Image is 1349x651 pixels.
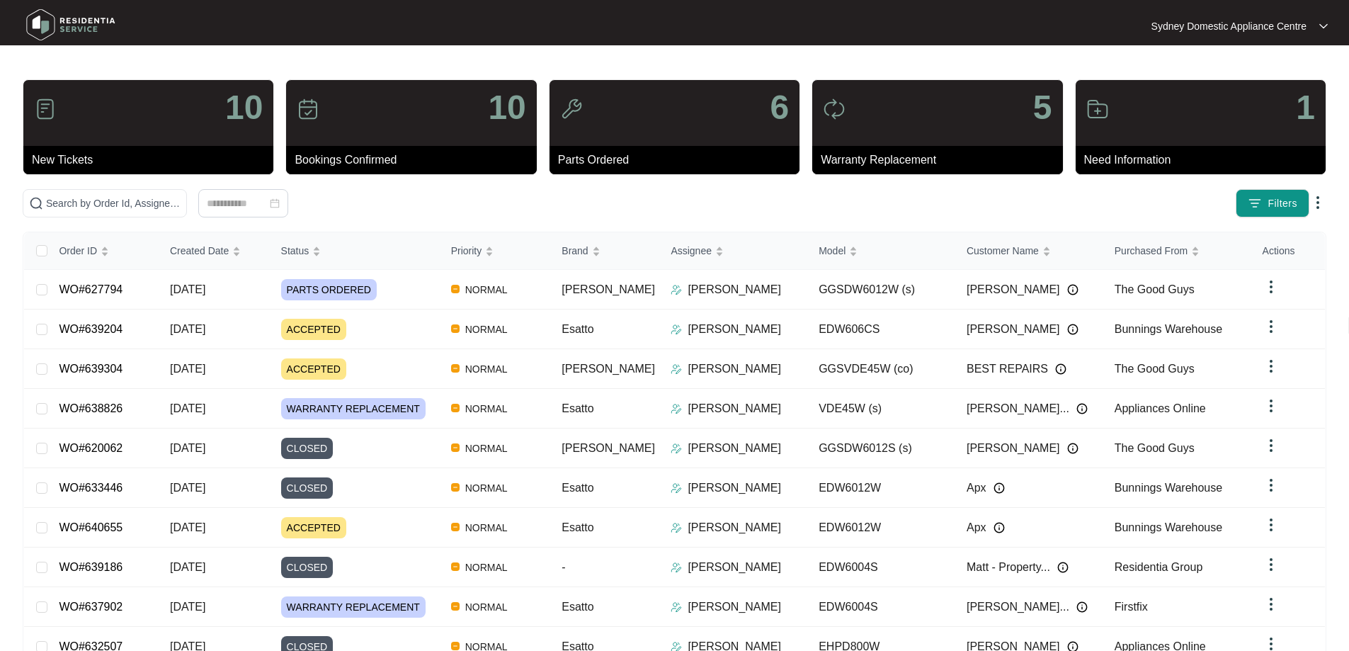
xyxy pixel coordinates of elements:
span: Bunnings Warehouse [1115,521,1222,533]
span: Matt - Property... [967,559,1050,576]
span: [DATE] [170,323,205,335]
img: icon [297,98,319,120]
span: [PERSON_NAME] [562,363,655,375]
img: Info icon [1057,562,1069,573]
span: The Good Guys [1115,442,1195,454]
span: NORMAL [460,361,513,378]
a: WO#627794 [59,283,123,295]
img: Vercel Logo [451,404,460,412]
span: [PERSON_NAME] [967,440,1060,457]
td: VDE45W (s) [807,389,955,429]
span: The Good Guys [1115,283,1195,295]
p: Parts Ordered [558,152,799,169]
p: 5 [1033,91,1052,125]
img: Info icon [1055,363,1066,375]
img: Info icon [994,522,1005,533]
th: Order ID [47,232,159,270]
span: Apx [967,480,986,497]
img: icon [823,98,846,120]
th: Purchased From [1103,232,1251,270]
td: EDW6004S [807,548,955,587]
img: Info icon [1067,324,1078,335]
span: Bunnings Warehouse [1115,323,1222,335]
img: Assigner Icon [671,284,682,295]
span: BEST REPAIRS [967,361,1048,378]
a: WO#638826 [59,402,123,414]
p: 1 [1296,91,1315,125]
a: WO#637902 [59,601,123,613]
img: dropdown arrow [1319,23,1328,30]
span: [PERSON_NAME]... [967,599,1069,616]
p: [PERSON_NAME] [688,281,781,298]
span: Apx [967,519,986,536]
td: EDW6004S [807,587,955,627]
span: ACCEPTED [281,319,346,340]
img: dropdown arrow [1263,596,1280,613]
span: NORMAL [460,400,513,417]
td: EDW606CS [807,310,955,349]
th: Brand [550,232,659,270]
span: Created Date [170,243,229,259]
img: Assigner Icon [671,482,682,494]
img: Assigner Icon [671,403,682,414]
span: [PERSON_NAME] [967,281,1060,298]
p: [PERSON_NAME] [688,361,781,378]
img: Info icon [1076,601,1088,613]
img: dropdown arrow [1263,358,1280,375]
span: NORMAL [460,440,513,457]
span: The Good Guys [1115,363,1195,375]
a: WO#640655 [59,521,123,533]
span: ACCEPTED [281,358,346,380]
img: filter icon [1248,196,1262,210]
span: Esatto [562,482,593,494]
img: Assigner Icon [671,522,682,533]
span: PARTS ORDERED [281,279,377,300]
p: [PERSON_NAME] [688,321,781,338]
a: WO#639304 [59,363,123,375]
span: CLOSED [281,438,334,459]
span: Esatto [562,323,593,335]
span: NORMAL [460,599,513,616]
img: Vercel Logo [451,562,460,571]
span: Status [281,243,309,259]
p: 10 [488,91,525,125]
span: Model [819,243,846,259]
p: [PERSON_NAME] [688,440,781,457]
img: Vercel Logo [451,523,460,531]
span: ACCEPTED [281,517,346,538]
span: [PERSON_NAME]... [967,400,1069,417]
img: icon [560,98,583,120]
span: Assignee [671,243,712,259]
th: Actions [1251,232,1325,270]
span: [PERSON_NAME] [562,442,655,454]
img: search-icon [29,196,43,210]
img: dropdown arrow [1263,278,1280,295]
p: [PERSON_NAME] [688,559,781,576]
p: 6 [770,91,789,125]
span: WARRANTY REPLACEMENT [281,596,426,618]
span: [PERSON_NAME] [562,283,655,295]
p: [PERSON_NAME] [688,480,781,497]
a: WO#639186 [59,561,123,573]
span: Residentia Group [1115,561,1203,573]
span: Esatto [562,601,593,613]
th: Status [270,232,440,270]
img: Assigner Icon [671,443,682,454]
span: [DATE] [170,601,205,613]
span: NORMAL [460,321,513,338]
span: Order ID [59,243,97,259]
span: [DATE] [170,521,205,533]
th: Customer Name [955,232,1103,270]
button: filter iconFilters [1236,189,1309,217]
img: dropdown arrow [1263,318,1280,335]
img: Vercel Logo [451,324,460,333]
p: Warranty Replacement [821,152,1062,169]
img: icon [1086,98,1109,120]
img: Assigner Icon [671,562,682,573]
td: GGSDW6012S (s) [807,429,955,468]
a: WO#620062 [59,442,123,454]
a: WO#633446 [59,482,123,494]
img: Vercel Logo [451,602,460,611]
p: New Tickets [32,152,273,169]
span: CLOSED [281,557,334,578]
